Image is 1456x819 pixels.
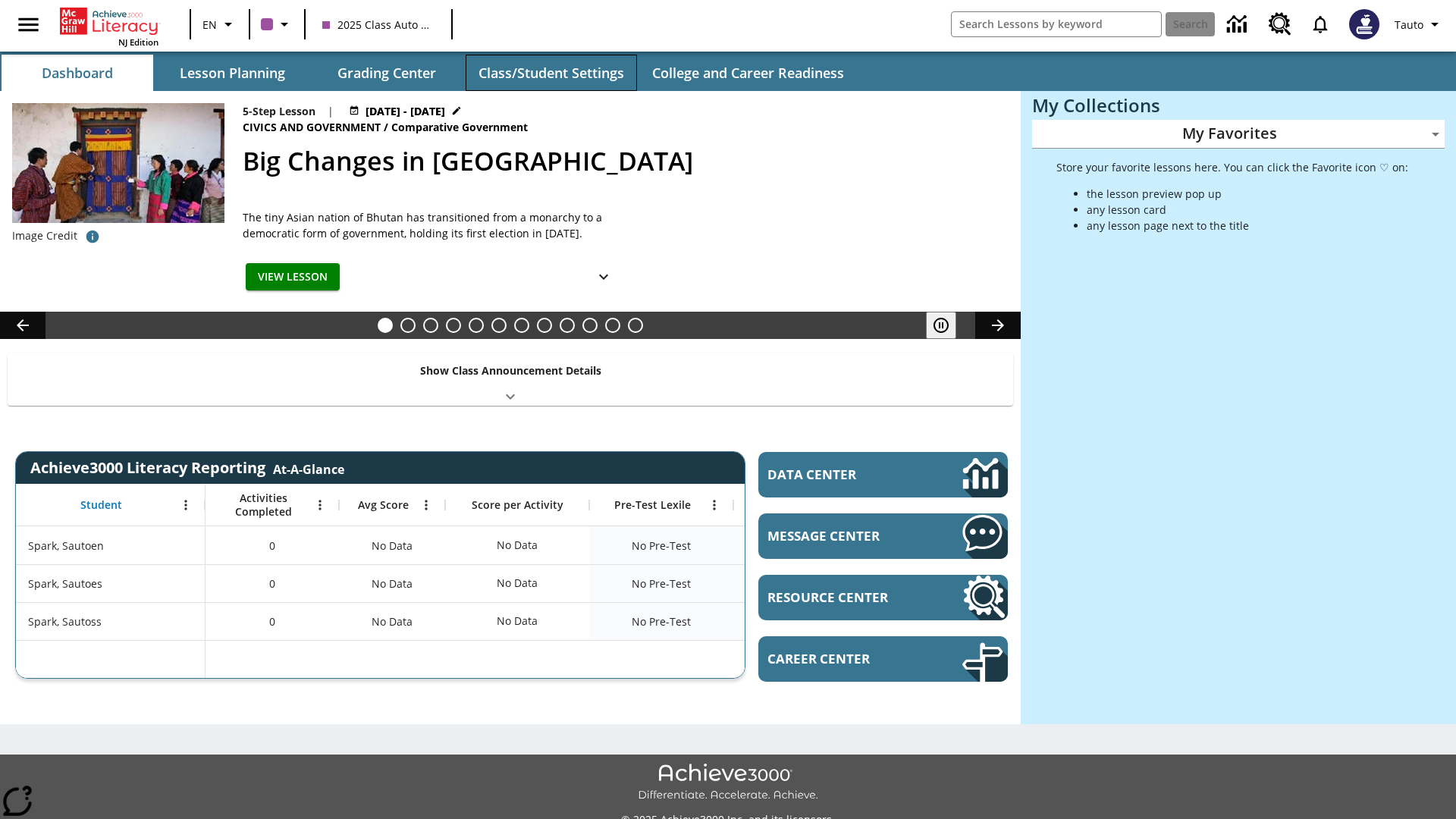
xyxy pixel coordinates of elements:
[28,576,102,591] span: Spark, Sautoes
[243,142,1003,180] h2: Big Changes in Bhutan
[605,318,620,333] button: Slide 11 Career Lesson
[213,491,313,519] span: Activities Completed
[6,2,51,47] button: Open side menu
[60,6,158,36] a: Home
[77,223,108,250] button: AP Photo/Manish Swarup
[2,55,153,91] button: Dashboard
[269,576,275,591] span: 0
[366,103,445,119] span: [DATE] - [DATE]
[1087,186,1408,202] li: the lesson preview pop up
[202,17,217,33] span: EN
[1301,5,1340,44] a: Notifications
[733,526,877,564] div: No Data, Spark, Sautoen
[243,209,622,241] div: The tiny Asian nation of Bhutan has transitioned from a monarchy to a democratic form of governme...
[628,318,643,333] button: Slide 12 Point of View
[489,530,545,560] div: No Data, Spark, Sautoen
[269,613,275,629] span: 0
[733,602,877,640] div: No Data, Spark, Sautoss
[423,318,438,333] button: Slide 3 Cars of the Future?
[758,636,1008,682] a: Career Center
[1349,9,1379,39] img: Avatar
[80,498,122,512] span: Student
[8,353,1013,406] div: Show Class Announcement Details
[926,312,971,339] div: Pause
[269,538,275,554] span: 0
[1087,202,1408,218] li: any lesson card
[206,602,339,640] div: 0, Spark, Sautoss
[758,575,1008,620] a: Resource Center, Will open in new tab
[246,263,340,291] button: View Lesson
[255,11,300,38] button: Class color is purple. Change class color
[391,119,531,136] span: Comparative Government
[472,498,563,512] span: Score per Activity
[952,12,1161,36] input: search field
[30,457,344,478] span: Achieve3000 Literacy Reporting
[537,318,552,333] button: Slide 8 The Invasion of the Free CD
[767,466,911,483] span: Data Center
[384,120,388,134] span: /
[311,55,463,91] button: Grading Center
[640,55,856,91] button: College and Career Readiness
[28,538,104,554] span: Spark, Sautoen
[1087,218,1408,234] li: any lesson page next to the title
[491,318,507,333] button: Slide 6 Attack of the Terrifying Tomatoes
[446,318,461,333] button: Slide 4 The Last Homesteaders
[358,498,409,512] span: Avg Score
[514,318,529,333] button: Slide 7 Fashion Forward in Ancient Rome
[767,527,917,544] span: Message Center
[273,458,344,478] div: At-A-Glance
[28,613,102,629] span: Spark, Sautoss
[1218,4,1260,45] a: Data Center
[206,526,339,564] div: 0, Spark, Sautoen
[1260,4,1301,45] a: Resource Center, Will open in new tab
[400,318,416,333] button: Slide 2 Do You Want Fries With That?
[378,318,393,333] button: Slide 1 Big Changes in Bhutan
[1056,159,1408,175] p: Store your favorite lessons here. You can click the Favorite icon ♡ on:
[975,312,1021,339] button: Lesson carousel, Next
[339,526,445,564] div: No Data, Spark, Sautoen
[243,103,315,119] p: 5-Step Lesson
[758,452,1008,497] a: Data Center
[1032,95,1445,116] h3: My Collections
[6,12,221,26] body: Maximum 600 characters Press Escape to exit toolbar Press Alt + F10 to reach toolbar
[582,318,598,333] button: Slide 10 Pre-release lesson
[703,494,726,516] button: Open Menu
[196,11,244,38] button: Language: EN, Select a language
[420,362,601,378] p: Show Class Announcement Details
[767,650,917,667] span: Career Center
[309,494,331,516] button: Open Menu
[632,613,691,629] span: No Pre-Test, Spark, Sautoss
[156,55,308,91] button: Lesson Planning
[364,530,420,561] span: No Data
[12,228,77,243] p: Image Credit
[632,538,691,554] span: No Pre-Test, Spark, Sautoen
[1389,11,1450,38] button: Profile/Settings
[339,564,445,602] div: No Data, Spark, Sautoes
[588,263,619,291] button: Show Details
[206,564,339,602] div: 0, Spark, Sautoes
[489,606,545,636] div: No Data, Spark, Sautoss
[339,602,445,640] div: No Data, Spark, Sautoss
[415,494,438,516] button: Open Menu
[632,576,691,591] span: No Pre-Test, Spark, Sautoes
[346,103,465,119] button: Aug 27 - Aug 28 Choose Dates
[758,513,1008,559] a: Message Center
[322,17,435,33] span: 2025 Class Auto Grade 13
[12,103,224,240] img: A group of people stand outside the decorated door of a temple in Bhutan, which held its first de...
[118,36,158,48] span: NJ Edition
[638,764,818,802] img: Achieve3000 Differentiate Accelerate Achieve
[489,568,545,598] div: No Data, Spark, Sautoes
[364,606,420,637] span: No Data
[1032,120,1445,149] div: My Favorites
[328,103,334,119] span: |
[767,588,917,606] span: Resource Center
[469,318,484,333] button: Slide 5 Solar Power to the People
[60,5,158,48] div: Home
[174,494,197,516] button: Open Menu
[1395,17,1423,33] span: Tauto
[243,119,384,136] span: Civics and Government
[614,498,691,512] span: Pre-Test Lexile
[560,318,575,333] button: Slide 9 Mixed Practice: Citing Evidence
[733,564,877,602] div: No Data, Spark, Sautoes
